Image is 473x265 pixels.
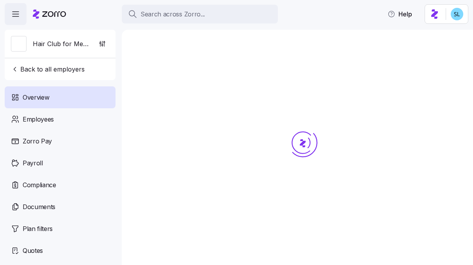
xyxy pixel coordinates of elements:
a: Documents [5,196,116,218]
span: Documents [23,202,55,212]
a: Compliance [5,174,116,196]
span: Plan filters [23,224,53,234]
span: Back to all employers [11,64,85,74]
img: 7c620d928e46699fcfb78cede4daf1d1 [451,8,463,20]
span: Quotes [23,246,43,256]
span: Hair Club for Men of [GEOGRAPHIC_DATA] [33,39,89,49]
a: Plan filters [5,218,116,240]
span: Payroll [23,158,43,168]
a: Quotes [5,240,116,261]
a: Overview [5,86,116,108]
button: Back to all employers [8,61,88,77]
span: Search across Zorro... [140,9,205,19]
a: Payroll [5,152,116,174]
a: Employees [5,108,116,130]
span: Zorro Pay [23,136,52,146]
span: Overview [23,93,49,102]
a: Zorro Pay [5,130,116,152]
button: Help [381,6,418,22]
span: Compliance [23,180,56,190]
button: Search across Zorro... [122,5,278,23]
span: Employees [23,115,54,124]
span: Help [388,9,412,19]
